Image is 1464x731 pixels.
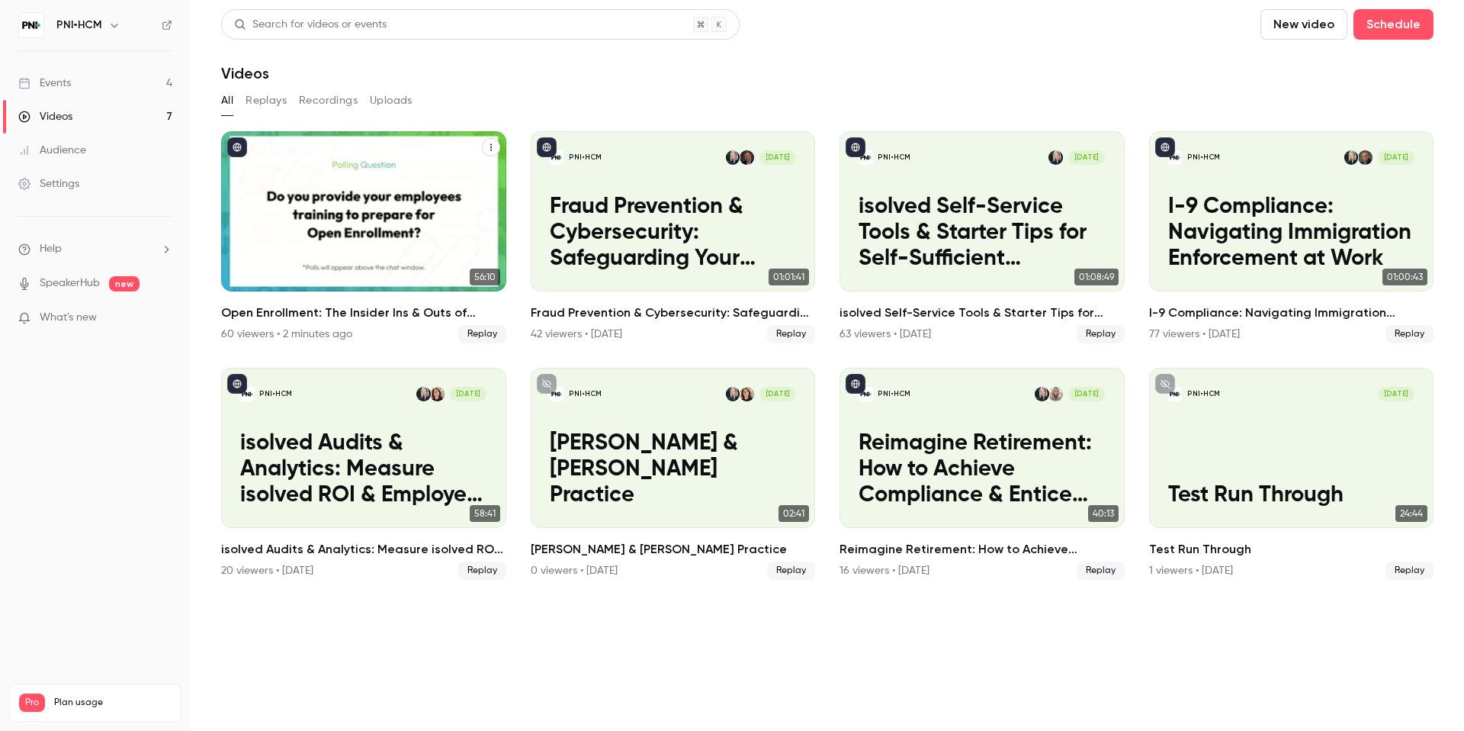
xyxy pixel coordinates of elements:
[1378,150,1414,165] span: [DATE]
[1155,137,1175,157] button: published
[18,109,72,124] div: Videos
[234,17,387,33] div: Search for videos or events
[1168,483,1414,509] p: Test Run Through
[1077,562,1125,580] span: Replay
[470,269,500,285] span: 56:10
[1068,387,1105,401] span: [DATE]
[1149,131,1434,343] li: I-9 Compliance: Navigating Immigration Enforcement at Work
[54,697,172,709] span: Plan usage
[299,89,358,113] button: Recordings
[537,374,557,394] button: unpublished
[1395,505,1427,522] span: 24:44
[531,563,618,578] div: 0 viewers • [DATE]
[1187,389,1220,399] p: PNI•HCM
[221,89,233,113] button: All
[221,304,506,322] h2: Open Enrollment: The Insider Ins & Outs of Seamless OE in isolved
[1353,9,1433,40] button: Schedule
[458,325,506,343] span: Replay
[1149,540,1434,559] h2: Test Run Through
[18,143,86,158] div: Audience
[221,64,269,82] h1: Videos
[109,276,140,291] span: new
[221,368,506,580] li: isolved Audits & Analytics: Measure isolved ROI & Employee Performance
[221,563,313,578] div: 20 viewers • [DATE]
[569,153,602,163] p: PNI•HCM
[840,368,1125,580] li: Reimagine Retirement: How to Achieve Compliance & Entice Engagement
[18,241,172,257] li: help-dropdown-opener
[537,137,557,157] button: published
[531,540,816,559] h2: [PERSON_NAME] & [PERSON_NAME] Practice
[1187,153,1220,163] p: PNI•HCM
[531,368,816,580] li: Amy & Ellen Practice
[550,431,796,509] p: [PERSON_NAME] & [PERSON_NAME] Practice
[221,9,1433,722] section: Videos
[240,387,255,401] img: isolved Audits & Analytics: Measure isolved ROI & Employee Performance
[1385,562,1433,580] span: Replay
[1068,150,1105,165] span: [DATE]
[18,176,79,192] div: Settings
[759,150,796,165] span: [DATE]
[531,131,816,343] a: Fraud Prevention & Cybersecurity: Safeguarding Your Company & Employee DataPNI•HCMNick HolcombAmy...
[1048,387,1063,401] img: Sam Wall
[779,505,809,522] span: 02:41
[1088,505,1119,522] span: 40:13
[221,131,1433,580] ul: Videos
[769,269,809,285] span: 01:01:41
[227,374,247,394] button: published
[531,327,622,342] div: 42 viewers • [DATE]
[221,131,506,343] a: 56:10Open Enrollment: The Insider Ins & Outs of Seamless OE in isolved60 viewers • 2 minutes agoR...
[154,311,172,325] iframe: Noticeable Trigger
[1378,387,1414,401] span: [DATE]
[1149,131,1434,343] a: I-9 Compliance: Navigating Immigration Enforcement at WorkPNI•HCMKyle WadeAmy Miller[DATE]I-9 Com...
[840,368,1125,580] a: Reimagine Retirement: How to Achieve Compliance & Entice EngagementPNI•HCMSam WallAmy Miller[DATE...
[370,89,413,113] button: Uploads
[531,131,816,343] li: Fraud Prevention & Cybersecurity: Safeguarding Your Company & Employee Data
[19,13,43,37] img: PNI•HCM
[416,387,431,401] img: Amy Miller
[1149,563,1233,578] div: 1 viewers • [DATE]
[767,562,815,580] span: Replay
[259,389,292,399] p: PNI•HCM
[859,387,873,401] img: Reimagine Retirement: How to Achieve Compliance & Entice Engagement
[1077,325,1125,343] span: Replay
[1260,9,1347,40] button: New video
[859,150,873,165] img: isolved Self-Service Tools & Starter Tips for Self-Sufficient Employees
[569,389,602,399] p: PNI•HCM
[740,387,754,401] img: Ellen Pass Kopel, CPP
[767,325,815,343] span: Replay
[840,540,1125,559] h2: Reimagine Retirement: How to Achieve Compliance & Entice Engagement
[846,137,865,157] button: published
[40,310,97,326] span: What's new
[1168,150,1183,165] img: I-9 Compliance: Navigating Immigration Enforcement at Work
[240,431,486,509] p: isolved Audits & Analytics: Measure isolved ROI & Employee Performance
[221,540,506,559] h2: isolved Audits & Analytics: Measure isolved ROI & Employee Performance
[1155,374,1175,394] button: unpublished
[430,387,445,401] img: Ellen Pass Kopel, CPP
[227,137,247,157] button: published
[550,195,796,272] p: Fraud Prevention & Cybersecurity: Safeguarding Your Company & Employee Data
[1048,150,1063,165] img: Amy Miller
[840,131,1125,343] a: isolved Self-Service Tools & Starter Tips for Self-Sufficient EmployeesPNI•HCMAmy Miller[DATE]iso...
[878,389,910,399] p: PNI•HCM
[878,153,910,163] p: PNI•HCM
[221,368,506,580] a: isolved Audits & Analytics: Measure isolved ROI & Employee PerformancePNI•HCMEllen Pass Kopel, CP...
[221,327,352,342] div: 60 viewers • 2 minutes ago
[840,304,1125,322] h2: isolved Self-Service Tools & Starter Tips for Self-Sufficient Employees
[859,195,1105,272] p: isolved Self-Service Tools & Starter Tips for Self-Sufficient Employees
[1035,387,1049,401] img: Amy Miller
[458,562,506,580] span: Replay
[550,150,564,165] img: Fraud Prevention & Cybersecurity: Safeguarding Your Company & Employee Data
[18,76,71,91] div: Events
[246,89,287,113] button: Replays
[1344,150,1359,165] img: Amy Miller
[531,368,816,580] a: Amy & Ellen PracticePNI•HCMEllen Pass Kopel, CPPAmy Miller[DATE][PERSON_NAME] & [PERSON_NAME] Pra...
[859,431,1105,509] p: Reimagine Retirement: How to Achieve Compliance & Entice Engagement
[1382,269,1427,285] span: 01:00:43
[840,327,931,342] div: 63 viewers • [DATE]
[1074,269,1119,285] span: 01:08:49
[1149,327,1240,342] div: 77 viewers • [DATE]
[19,694,45,712] span: Pro
[1358,150,1372,165] img: Kyle Wade
[221,131,506,343] li: Open Enrollment: The Insider Ins & Outs of Seamless OE in isolved
[550,387,564,401] img: Amy & Ellen Practice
